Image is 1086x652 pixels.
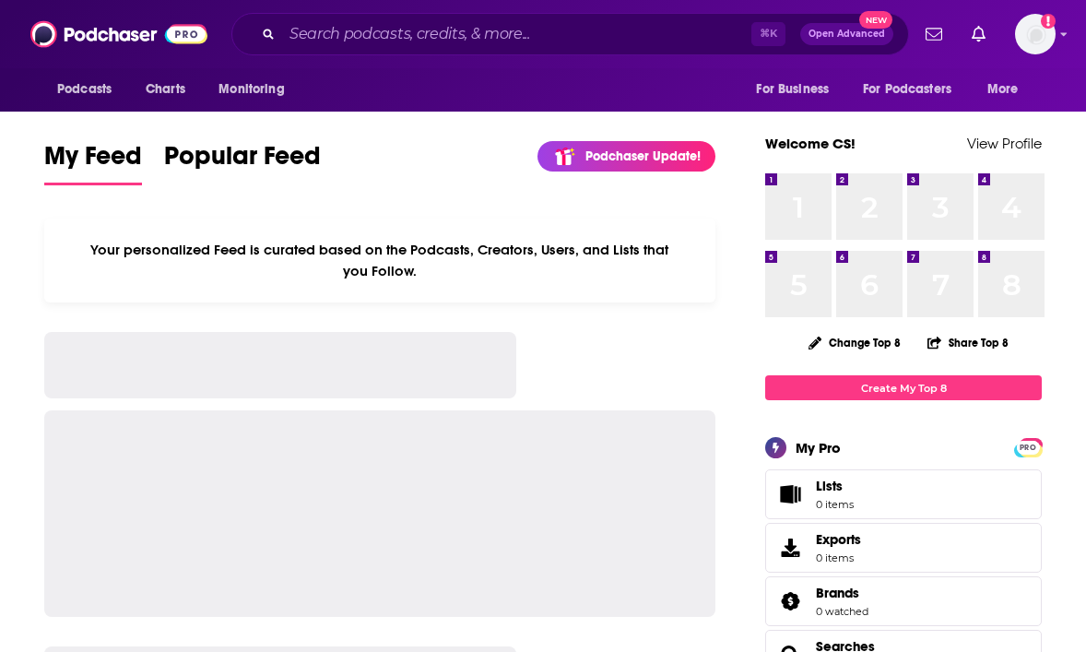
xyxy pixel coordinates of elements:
button: open menu [974,72,1042,107]
button: open menu [743,72,852,107]
div: My Pro [796,439,841,456]
span: ⌘ K [751,22,785,46]
span: Exports [772,535,809,561]
span: Charts [146,77,185,102]
button: open menu [44,72,136,107]
span: Brands [765,576,1042,626]
button: Share Top 8 [927,325,1009,361]
span: More [987,77,1019,102]
span: Brands [816,585,859,601]
span: 0 items [816,551,861,564]
div: Search podcasts, credits, & more... [231,13,909,55]
span: Monitoring [218,77,284,102]
span: Open Advanced [809,30,885,39]
span: For Business [756,77,829,102]
span: Exports [816,531,861,548]
a: 0 watched [816,605,868,618]
a: View Profile [967,135,1042,152]
a: Popular Feed [164,140,321,185]
a: Brands [772,588,809,614]
a: Lists [765,469,1042,519]
a: Show notifications dropdown [964,18,993,50]
a: Show notifications dropdown [918,18,950,50]
a: Welcome CS! [765,135,856,152]
button: open menu [206,72,308,107]
span: Podcasts [57,77,112,102]
span: 0 items [816,498,854,511]
img: Podchaser - Follow, Share and Rate Podcasts [30,17,207,52]
span: Popular Feed [164,140,321,183]
svg: Add a profile image [1041,14,1056,29]
a: PRO [1017,440,1039,454]
input: Search podcasts, credits, & more... [282,19,751,49]
a: My Feed [44,140,142,185]
button: open menu [851,72,978,107]
span: PRO [1017,441,1039,455]
span: New [859,11,892,29]
a: Create My Top 8 [765,375,1042,400]
span: Logged in as collectedstrategies [1015,14,1056,54]
span: Lists [772,481,809,507]
a: Brands [816,585,868,601]
a: Exports [765,523,1042,573]
span: For Podcasters [863,77,951,102]
a: Charts [134,72,196,107]
button: Change Top 8 [797,331,912,354]
img: User Profile [1015,14,1056,54]
span: Lists [816,478,843,494]
span: My Feed [44,140,142,183]
button: Open AdvancedNew [800,23,893,45]
p: Podchaser Update! [585,148,701,164]
div: Your personalized Feed is curated based on the Podcasts, Creators, Users, and Lists that you Follow. [44,219,715,302]
button: Show profile menu [1015,14,1056,54]
span: Lists [816,478,854,494]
